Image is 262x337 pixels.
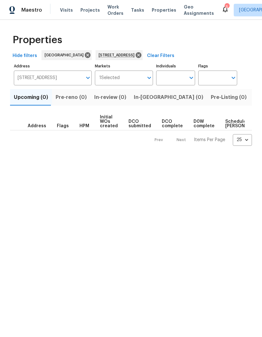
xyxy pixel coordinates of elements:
span: Projects [80,7,100,13]
span: Scheduled [PERSON_NAME] [225,119,261,128]
span: Hide filters [13,52,37,60]
button: Open [145,73,154,82]
span: Maestro [21,7,42,13]
span: Properties [13,37,62,43]
span: Clear Filters [147,52,174,60]
button: Open [187,73,196,82]
span: Tasks [131,8,144,12]
div: 25 [233,132,252,148]
span: D0W complete [194,119,215,128]
span: Work Orders [107,4,123,16]
span: Initial WOs created [100,115,118,128]
p: Items Per Page [194,137,225,143]
span: Pre-Listing (0) [211,93,247,102]
span: Pre-reno (0) [56,93,87,102]
span: Address [28,124,46,128]
label: Individuals [156,64,195,68]
button: Open [84,73,92,82]
label: Flags [198,64,237,68]
div: [GEOGRAPHIC_DATA] [41,50,92,60]
button: Clear Filters [145,50,177,62]
span: Properties [152,7,176,13]
span: Geo Assignments [184,4,214,16]
span: In-review (0) [94,93,126,102]
span: In-[GEOGRAPHIC_DATA] (0) [134,93,203,102]
span: DCO submitted [128,119,151,128]
button: Hide filters [10,50,40,62]
label: Address [14,64,92,68]
span: Visits [60,7,73,13]
span: DCO complete [162,119,183,128]
label: Markets [95,64,153,68]
span: HPM [79,124,89,128]
div: [STREET_ADDRESS] [96,50,143,60]
div: 5 [225,4,229,10]
nav: Pagination Navigation [149,134,252,146]
span: 1 Selected [99,75,120,81]
span: [GEOGRAPHIC_DATA] [45,52,86,58]
span: Flags [57,124,69,128]
span: Upcoming (0) [14,93,48,102]
button: Open [229,73,238,82]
